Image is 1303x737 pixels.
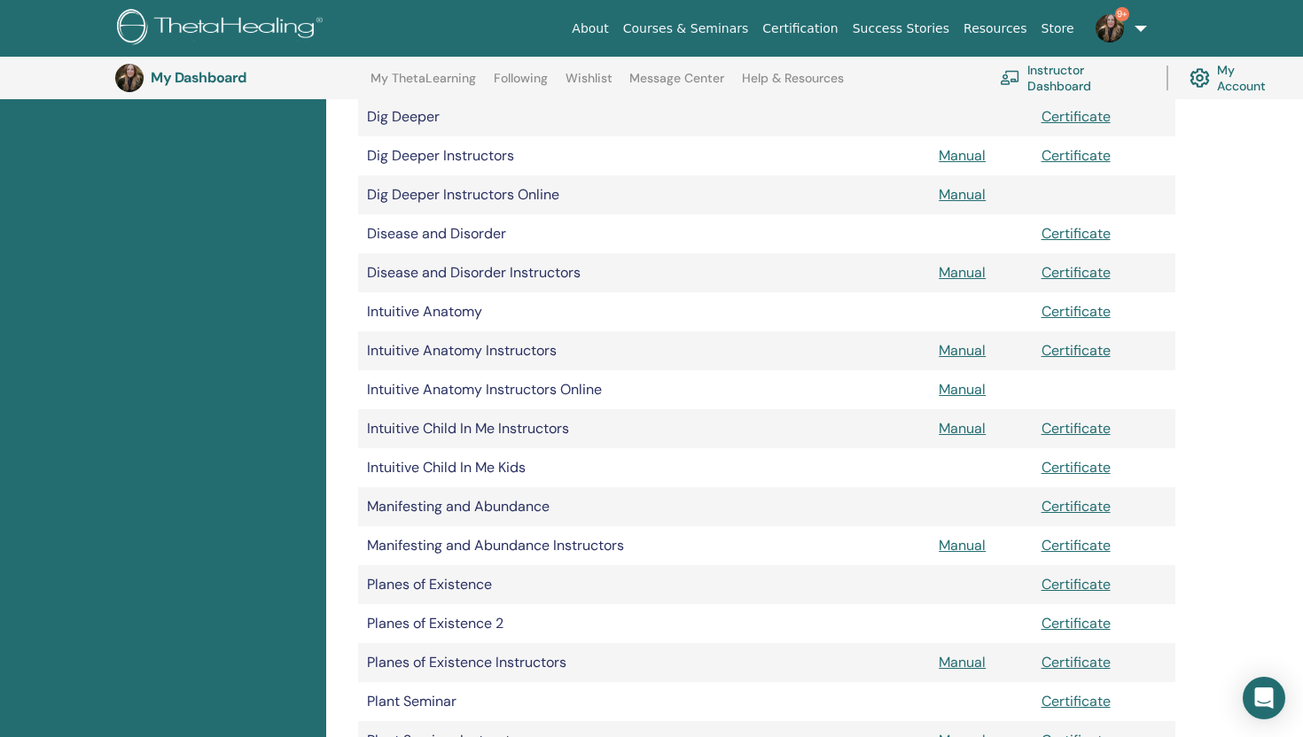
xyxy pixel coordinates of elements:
a: Manual [939,536,986,555]
a: Certificate [1042,107,1111,126]
td: Manifesting and Abundance Instructors [358,526,931,565]
a: Manual [939,380,986,399]
td: Planes of Existence Instructors [358,643,931,682]
td: Dig Deeper Instructors Online [358,175,931,214]
a: Instructor Dashboard [1000,58,1145,97]
a: Certificate [1042,575,1111,593]
a: Store [1034,12,1081,45]
a: Manual [939,419,986,438]
img: default.jpg [115,64,144,92]
span: 9+ [1115,7,1129,21]
td: Intuitive Anatomy Instructors Online [358,370,931,409]
img: chalkboard-teacher.svg [1000,70,1020,85]
a: Certificate [1042,419,1111,438]
a: Certificate [1042,536,1111,555]
a: Manual [939,185,986,204]
td: Intuitive Child In Me Kids [358,448,931,487]
a: My Account [1190,58,1283,97]
a: Certificate [1042,263,1111,282]
a: Success Stories [846,12,956,45]
a: Certificate [1042,497,1111,516]
a: Certificate [1042,302,1111,321]
a: Certificate [1042,653,1111,671]
a: Resources [956,12,1034,45]
a: Following [494,71,548,99]
a: Manual [939,341,986,360]
a: Courses & Seminars [616,12,756,45]
h3: My Dashboard [151,69,328,86]
td: Dig Deeper Instructors [358,136,931,175]
td: Intuitive Child In Me Instructors [358,409,931,448]
a: Manual [939,263,986,282]
a: Certificate [1042,146,1111,165]
a: About [565,12,615,45]
a: Certificate [1042,224,1111,243]
a: Help & Resources [742,71,844,99]
td: Planes of Existence 2 [358,604,931,643]
a: Manual [939,146,986,165]
a: Certificate [1042,614,1111,632]
img: default.jpg [1096,14,1124,43]
a: Certificate [1042,692,1111,710]
td: Intuitive Anatomy [358,292,931,331]
td: Manifesting and Abundance [358,487,931,526]
td: Disease and Disorder [358,214,931,253]
td: Intuitive Anatomy Instructors [358,331,931,370]
a: Certificate [1042,341,1111,360]
a: My ThetaLearning [371,71,476,99]
a: Wishlist [566,71,612,99]
td: Planes of Existence [358,565,931,604]
img: cog.svg [1190,64,1210,93]
td: Plant Seminar [358,682,931,721]
img: logo.png [117,9,329,49]
td: Dig Deeper [358,97,931,136]
a: Certification [755,12,845,45]
a: Manual [939,653,986,671]
div: Open Intercom Messenger [1243,677,1285,719]
a: Certificate [1042,458,1111,477]
a: Message Center [629,71,724,99]
td: Disease and Disorder Instructors [358,253,931,292]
